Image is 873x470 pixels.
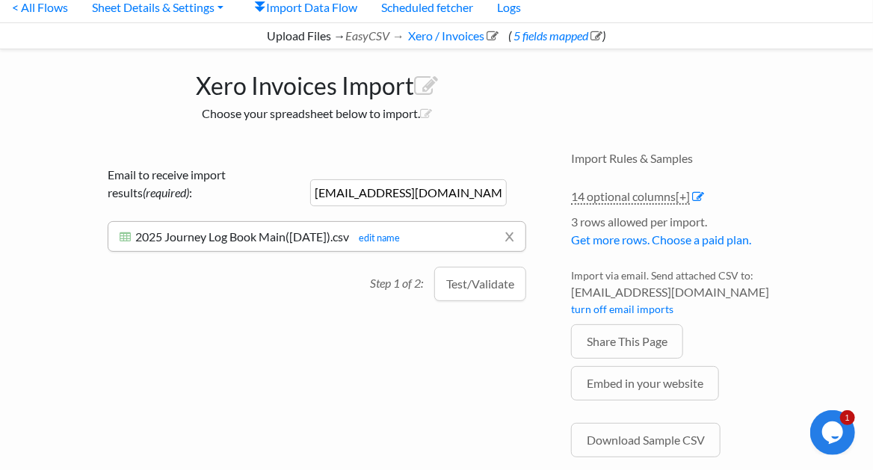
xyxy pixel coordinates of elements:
a: 14 optional columns[+] [571,189,690,205]
iframe: chat widget [810,410,858,455]
a: edit name [351,232,400,244]
i: (required) [143,185,189,200]
i: EasyCSV → [346,28,404,43]
li: Import via email. Send attached CSV to: [571,268,780,324]
a: Xero / Invoices [406,28,499,43]
a: Embed in your website [571,366,719,401]
h1: Xero Invoices Import [93,64,541,100]
a: x [505,222,514,250]
span: [+] [676,189,690,203]
a: Download Sample CSV [571,423,721,457]
input: example@gmail.com [310,179,507,206]
span: 2025 Journey Log Book Main([DATE]).csv [135,229,349,244]
li: 3 rows allowed per import. [571,213,780,256]
a: Get more rows. Choose a paid plan. [571,232,751,247]
label: Email to receive import results : [108,166,304,202]
span: ( ) [508,28,605,43]
span: [EMAIL_ADDRESS][DOMAIN_NAME] [571,283,780,301]
p: Step 1 of 2: [370,267,434,292]
button: Test/Validate [434,267,526,301]
a: Share This Page [571,324,683,359]
a: turn off email imports [571,303,673,315]
a: 5 fields mapped [511,28,602,43]
h2: Choose your spreadsheet below to import. [93,106,541,120]
h4: Import Rules & Samples [571,151,780,165]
